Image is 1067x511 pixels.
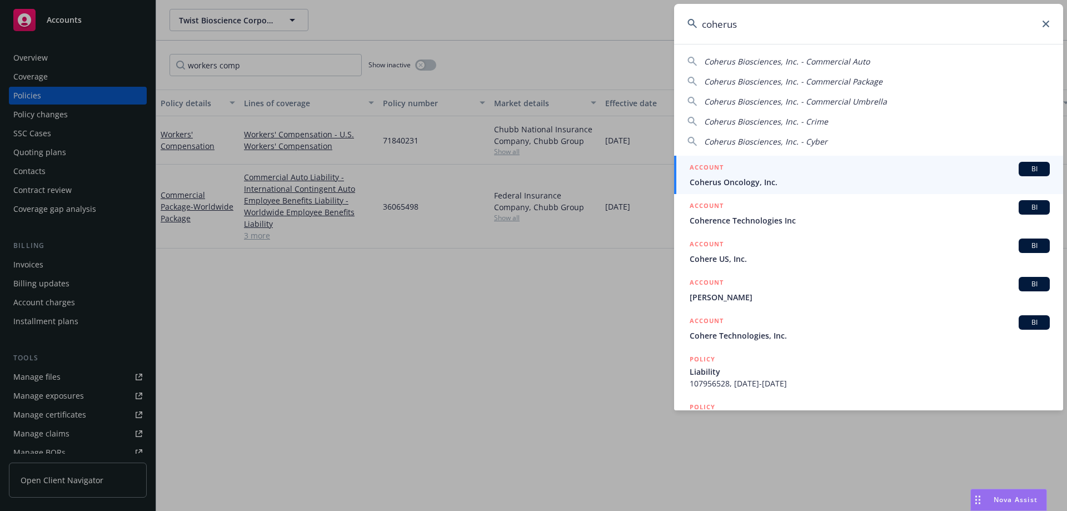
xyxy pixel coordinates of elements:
h5: ACCOUNT [690,162,724,175]
div: Drag to move [971,489,985,510]
a: ACCOUNTBICohere US, Inc. [674,232,1063,271]
span: Coherus Biosciences, Inc. - Commercial Auto [704,56,870,67]
a: ACCOUNTBICoherus Oncology, Inc. [674,156,1063,194]
span: Coherus Biosciences, Inc. - Commercial Package [704,76,882,87]
h5: ACCOUNT [690,200,724,214]
span: Coherus Oncology, Inc. [690,176,1050,188]
a: POLICYLiability107956528, [DATE]-[DATE] [674,348,1063,395]
h5: POLICY [690,401,715,413]
input: Search... [674,4,1063,44]
h5: ACCOUNT [690,239,724,252]
span: BI [1023,241,1045,251]
span: Liability [690,366,1050,378]
span: BI [1023,279,1045,289]
span: Coherus Biosciences, Inc. - Cyber [704,136,827,147]
span: BI [1023,317,1045,328]
a: ACCOUNTBICohere Technologies, Inc. [674,309,1063,348]
span: Cohere US, Inc. [690,253,1050,265]
button: Nova Assist [970,489,1047,511]
h5: ACCOUNT [690,315,724,329]
a: POLICY [674,395,1063,443]
span: 107956528, [DATE]-[DATE] [690,378,1050,389]
span: BI [1023,202,1045,212]
span: Coherus Biosciences, Inc. - Commercial Umbrella [704,96,887,107]
span: BI [1023,164,1045,174]
h5: ACCOUNT [690,277,724,290]
a: ACCOUNTBICoherence Technologies Inc [674,194,1063,232]
span: Coherus Biosciences, Inc. - Crime [704,116,828,127]
span: [PERSON_NAME] [690,291,1050,303]
span: Coherence Technologies Inc [690,215,1050,226]
a: ACCOUNTBI[PERSON_NAME] [674,271,1063,309]
span: Nova Assist [994,495,1038,504]
span: Cohere Technologies, Inc. [690,330,1050,341]
h5: POLICY [690,354,715,365]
